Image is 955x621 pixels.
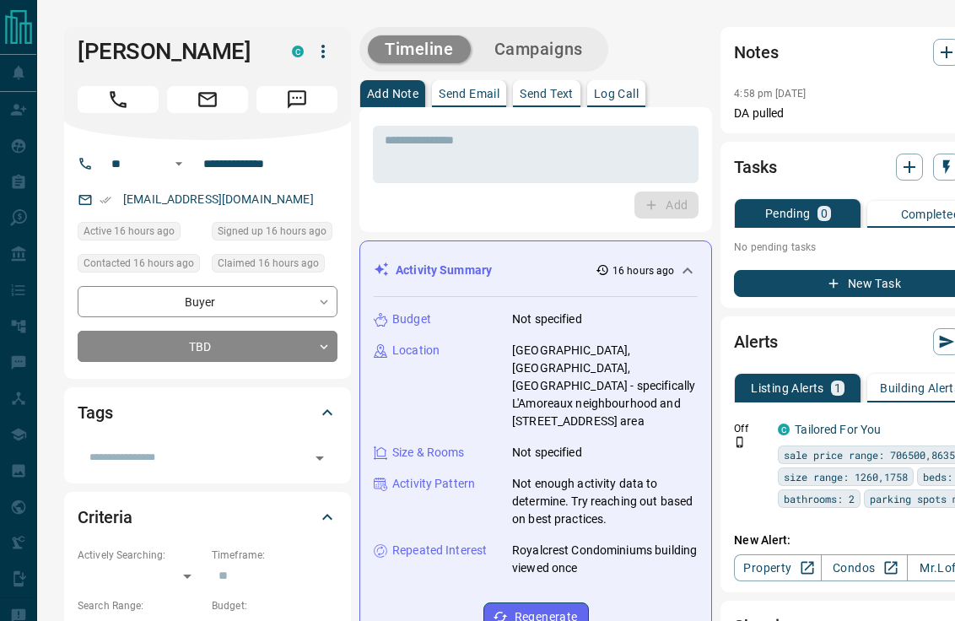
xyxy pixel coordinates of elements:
span: Claimed 16 hours ago [218,255,319,272]
div: Activity Summary16 hours ago [374,255,698,286]
p: Repeated Interest [392,542,487,559]
a: Condos [821,554,908,581]
p: 1 [834,382,841,394]
p: Activity Pattern [392,475,475,493]
button: Campaigns [477,35,600,63]
p: 4:58 pm [DATE] [734,88,806,100]
h2: Criteria [78,504,132,531]
p: Budget: [212,598,337,613]
svg: Push Notification Only [734,436,746,448]
span: size range: 1260,1758 [784,468,908,485]
svg: Email Verified [100,194,111,206]
p: Not specified [512,444,582,462]
span: Active 16 hours ago [84,223,175,240]
div: Mon Oct 13 2025 [212,254,337,278]
div: Buyer [78,286,337,317]
h1: [PERSON_NAME] [78,38,267,65]
a: Tailored For You [795,423,881,436]
p: 0 [821,208,828,219]
p: Location [392,342,440,359]
p: Budget [392,310,431,328]
div: condos.ca [292,46,304,57]
button: Open [169,154,189,174]
p: Off [734,421,768,436]
p: Actively Searching: [78,548,203,563]
a: [EMAIL_ADDRESS][DOMAIN_NAME] [123,192,314,206]
span: Signed up 16 hours ago [218,223,326,240]
p: Not enough activity data to determine. Try reaching out based on best practices. [512,475,698,528]
h2: Notes [734,39,778,66]
h2: Alerts [734,328,778,355]
p: Pending [765,208,811,219]
div: Mon Oct 13 2025 [78,254,203,278]
h2: Tasks [734,154,776,181]
button: Timeline [368,35,471,63]
span: Email [167,86,248,113]
p: [GEOGRAPHIC_DATA], [GEOGRAPHIC_DATA], [GEOGRAPHIC_DATA] - specifically L'Amoreaux neighbourhood a... [512,342,698,430]
div: Mon Oct 13 2025 [212,222,337,246]
p: Royalcrest Condominiums building viewed once [512,542,698,577]
p: Not specified [512,310,582,328]
div: Tags [78,392,337,433]
p: Add Note [367,88,418,100]
span: Message [256,86,337,113]
a: Property [734,554,821,581]
div: Criteria [78,497,337,537]
p: Send Text [520,88,574,100]
div: TBD [78,331,337,362]
p: Search Range: [78,598,203,613]
p: Activity Summary [396,262,492,279]
span: Contacted 16 hours ago [84,255,194,272]
button: Open [308,446,332,470]
p: 16 hours ago [612,263,674,278]
p: Size & Rooms [392,444,465,462]
div: Mon Oct 13 2025 [78,222,203,246]
span: Call [78,86,159,113]
p: Timeframe: [212,548,337,563]
p: Log Call [594,88,639,100]
div: condos.ca [778,424,790,435]
h2: Tags [78,399,112,426]
p: Listing Alerts [751,382,824,394]
p: Send Email [439,88,499,100]
span: bathrooms: 2 [784,490,855,507]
